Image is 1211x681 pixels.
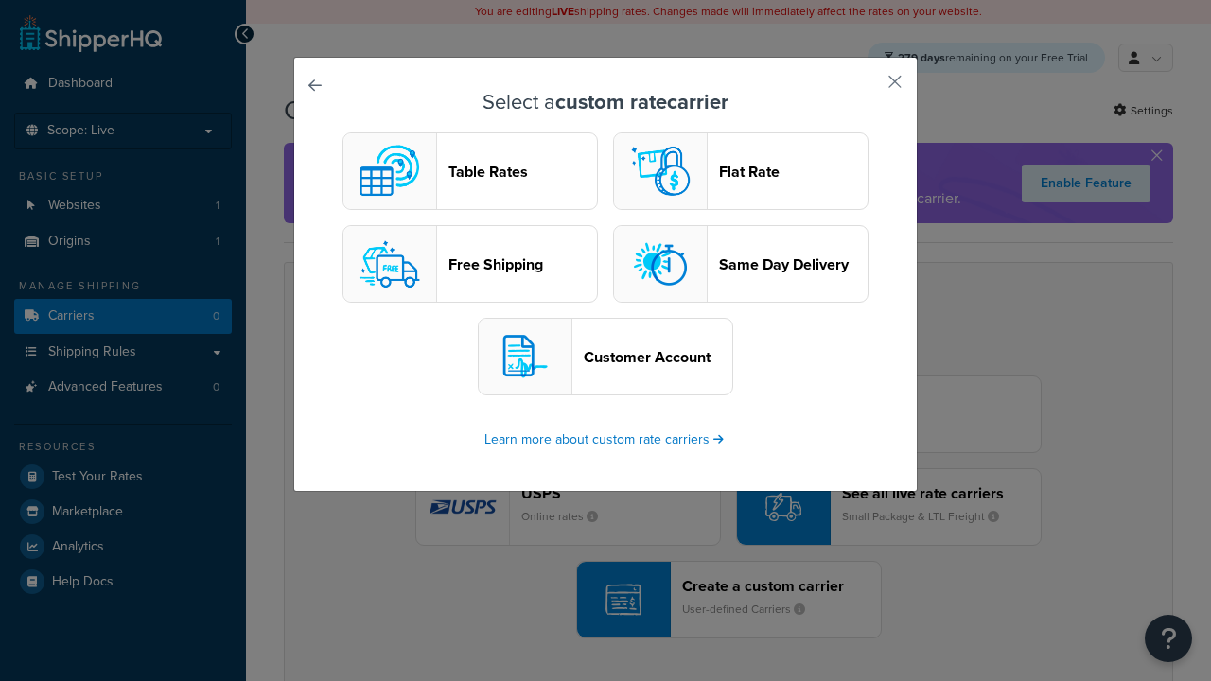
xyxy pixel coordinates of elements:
[478,318,733,395] button: customerAccount logoCustomer Account
[613,225,869,303] button: sameday logoSame Day Delivery
[352,226,428,302] img: free logo
[555,86,728,117] strong: custom rate carrier
[719,163,868,181] header: Flat Rate
[352,133,428,209] img: custom logo
[584,348,732,366] header: Customer Account
[623,133,698,209] img: flat logo
[342,132,598,210] button: custom logoTable Rates
[448,163,597,181] header: Table Rates
[342,225,598,303] button: free logoFree Shipping
[487,319,563,394] img: customerAccount logo
[719,255,868,273] header: Same Day Delivery
[448,255,597,273] header: Free Shipping
[613,132,869,210] button: flat logoFlat Rate
[623,226,698,302] img: sameday logo
[484,429,727,449] a: Learn more about custom rate carriers
[342,91,869,113] h3: Select a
